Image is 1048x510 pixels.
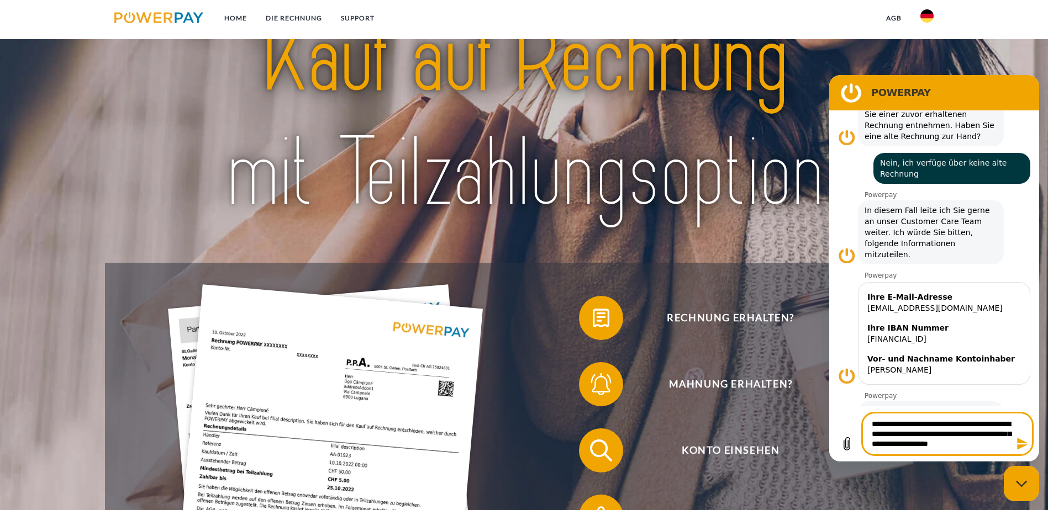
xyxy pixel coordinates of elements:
button: Konto einsehen [579,428,866,472]
span: Konto einsehen [595,428,866,472]
img: logo-powerpay.svg [114,12,203,23]
img: qb_bell.svg [587,370,615,398]
span: Mahnung erhalten? [595,362,866,406]
span: Rechnung erhalten? [595,296,866,340]
button: Rechnung erhalten? [579,296,866,340]
a: SUPPORT [331,8,384,28]
a: Home [215,8,256,28]
iframe: Schaltfläche zum Öffnen des Messaging-Fensters; Konversation läuft [1004,466,1039,501]
a: agb [877,8,911,28]
img: de [920,9,934,23]
img: qb_bill.svg [587,304,615,332]
img: qb_search.svg [587,437,615,464]
a: DIE RECHNUNG [256,8,331,28]
button: Mahnung erhalten? [579,362,866,406]
iframe: Messaging-Fenster [829,75,1039,461]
